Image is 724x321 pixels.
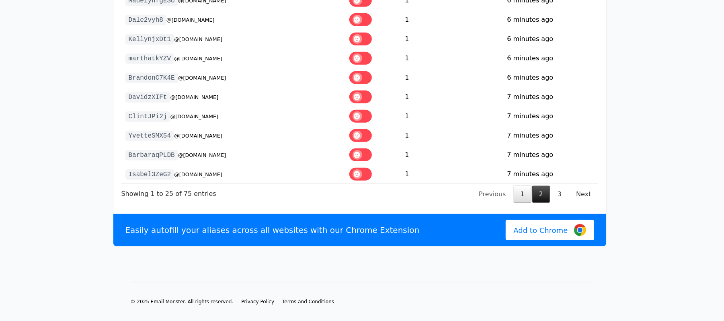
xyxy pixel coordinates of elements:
[401,87,503,107] td: 1
[121,184,216,199] div: Showing 1 to 25 of 75 entries
[125,73,178,83] code: BrandonC7K4E
[174,56,222,62] small: @[DOMAIN_NAME]
[125,111,170,122] code: ClintJPi2j
[401,10,503,29] td: 1
[170,94,219,100] small: @[DOMAIN_NAME]
[125,169,174,180] code: Isabel3ZeG2
[514,225,568,236] span: Add to Chrome
[241,299,274,305] span: Privacy Policy
[401,68,503,87] td: 1
[574,224,586,236] img: Google Chrome Logo
[282,298,334,305] a: Terms and Conditions
[503,29,598,49] td: 6 minutes ago
[503,107,598,126] td: 7 minutes ago
[125,224,420,236] p: Easily autofill your aliases across all websites with our Chrome Extension
[503,126,598,145] td: 7 minutes ago
[503,68,598,87] td: 6 minutes ago
[174,171,222,177] small: @[DOMAIN_NAME]
[178,75,226,81] small: @[DOMAIN_NAME]
[170,113,219,119] small: @[DOMAIN_NAME]
[282,299,334,305] span: Terms and Conditions
[472,186,513,203] a: Previous
[503,10,598,29] td: 6 minutes ago
[569,186,598,203] a: Next
[125,131,174,141] code: YvetteSMX54
[174,133,222,139] small: @[DOMAIN_NAME]
[503,165,598,184] td: 7 minutes ago
[166,17,215,23] small: @[DOMAIN_NAME]
[401,145,503,165] td: 1
[125,34,174,45] code: KellynjxDt1
[506,220,594,240] a: Add to Chrome
[514,186,531,203] a: 1
[551,186,568,203] a: 3
[401,29,503,49] td: 1
[503,87,598,107] td: 7 minutes ago
[125,92,170,103] code: DavidzXIFt
[131,298,234,305] li: © 2025 Email Monster. All rights reserved.
[503,49,598,68] td: 6 minutes ago
[125,53,174,64] code: marthatkYZV
[125,15,166,25] code: Dale2vyh8
[401,49,503,68] td: 1
[178,152,226,158] small: @[DOMAIN_NAME]
[241,298,274,305] a: Privacy Policy
[503,145,598,165] td: 7 minutes ago
[125,150,178,160] code: BarbaraqPLDB
[532,186,550,203] a: 2
[401,165,503,184] td: 1
[174,36,222,42] small: @[DOMAIN_NAME]
[401,126,503,145] td: 1
[401,107,503,126] td: 1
